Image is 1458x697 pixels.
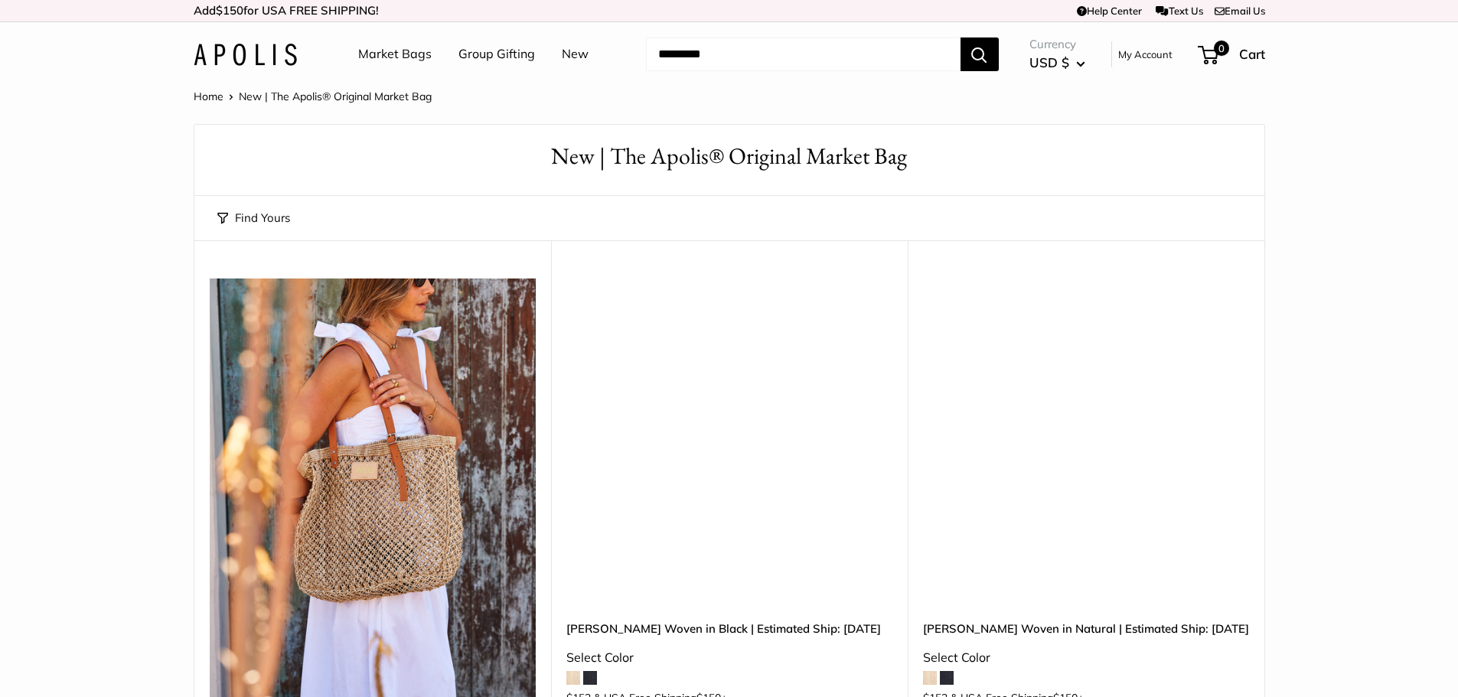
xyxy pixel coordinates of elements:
[1029,54,1069,70] span: USD $
[194,90,223,103] a: Home
[1156,5,1202,17] a: Text Us
[194,86,432,106] nav: Breadcrumb
[1215,5,1265,17] a: Email Us
[1029,34,1085,55] span: Currency
[1118,45,1173,64] a: My Account
[562,43,589,66] a: New
[1077,5,1142,17] a: Help Center
[923,647,1249,669] div: Select Color
[1029,50,1085,75] button: USD $
[961,37,999,71] button: Search
[239,90,432,103] span: New | The Apolis® Original Market Bag
[358,43,432,66] a: Market Bags
[216,3,243,18] span: $150
[458,43,535,66] a: Group Gifting
[646,37,961,71] input: Search...
[566,278,892,604] a: Mercado Woven in Black | Estimated Ship: Oct. 19thMercado Woven in Black | Estimated Ship: Oct. 19th
[194,44,297,66] img: Apolis
[566,620,892,637] a: [PERSON_NAME] Woven in Black | Estimated Ship: [DATE]
[217,140,1241,173] h1: New | The Apolis® Original Market Bag
[217,207,290,229] button: Find Yours
[1239,46,1265,62] span: Cart
[566,647,892,669] div: Select Color
[1199,42,1265,67] a: 0 Cart
[923,278,1249,604] a: Mercado Woven in Natural | Estimated Ship: Oct. 19thMercado Woven in Natural | Estimated Ship: Oc...
[1213,41,1228,56] span: 0
[923,620,1249,637] a: [PERSON_NAME] Woven in Natural | Estimated Ship: [DATE]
